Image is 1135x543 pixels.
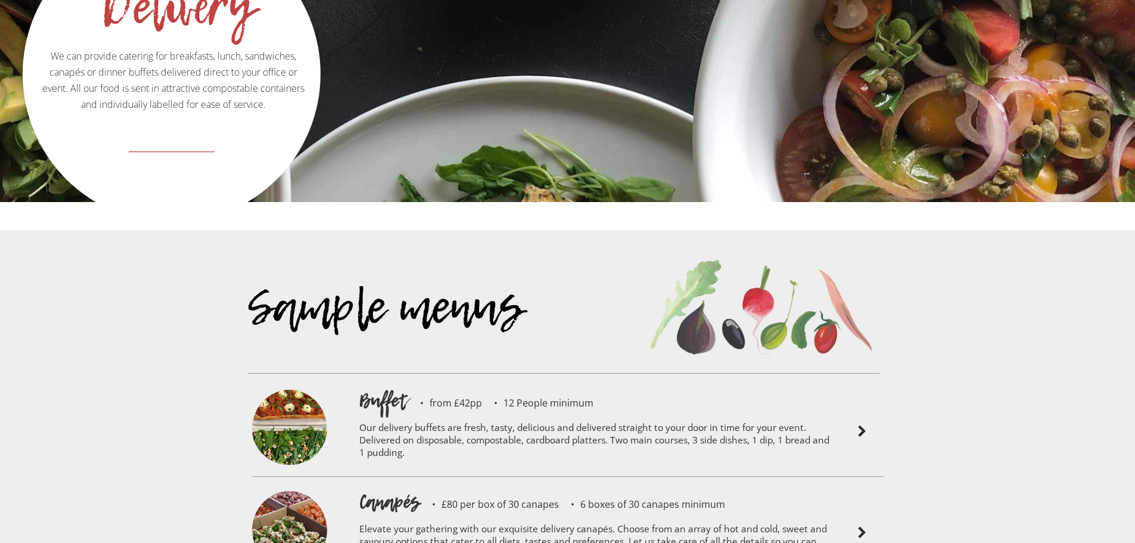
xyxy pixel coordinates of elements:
p: £80 per box of 30 canapes [420,499,559,509]
strong: __________________ [129,138,214,154]
a: __________________ [24,133,319,174]
p: 6 boxes of 30 canapes minimum [559,499,725,509]
h1: Canapés [359,489,420,515]
div: Sample menus [248,300,636,373]
p: 12 People minimum [482,398,593,408]
p: from £42pp [408,398,482,408]
p: Our delivery buffets are fresh, tasty, delicious and delivered straight to your door in time for ... [359,414,830,470]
